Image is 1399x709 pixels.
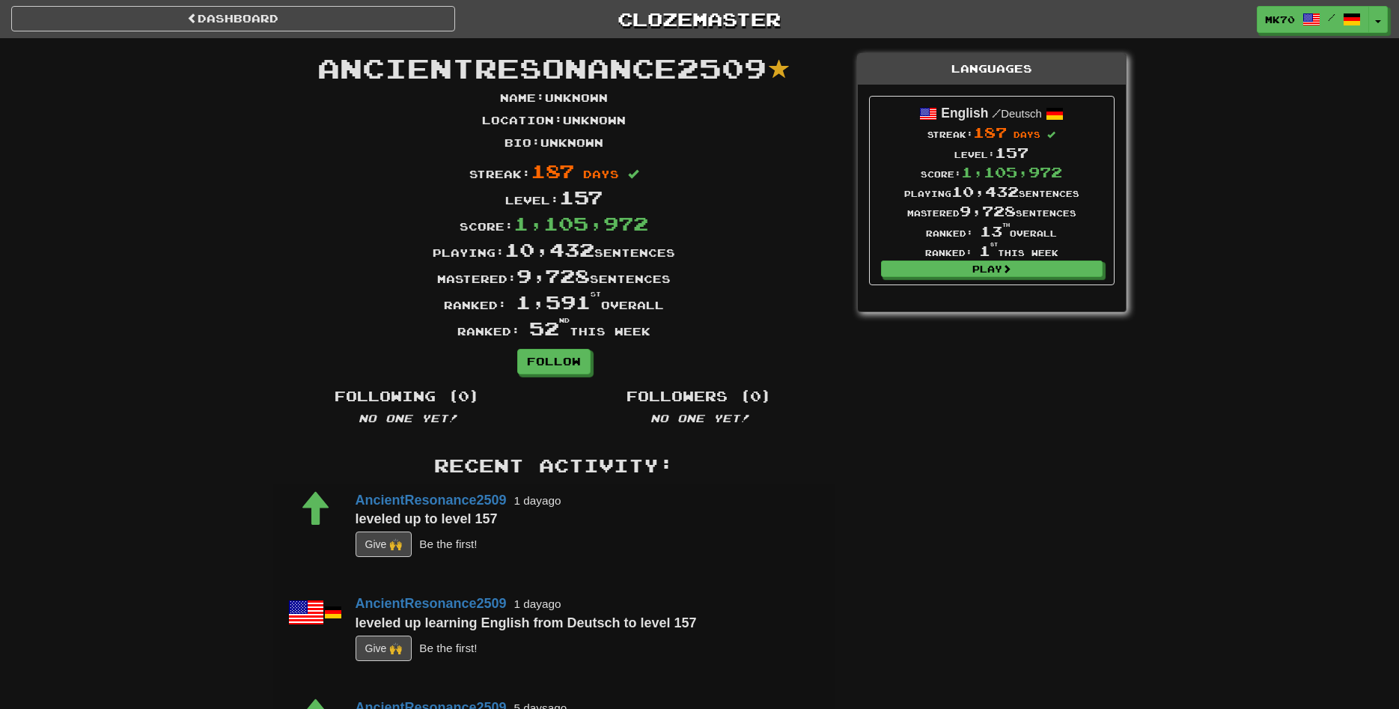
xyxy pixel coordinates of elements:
strong: leveled up to level 157 [356,511,498,526]
sup: st [990,242,998,247]
small: 1 day ago [514,597,561,610]
span: 13 [980,223,1010,240]
span: 157 [995,144,1028,161]
strong: leveled up learning English from Deutsch to level 157 [356,615,697,630]
div: Streak: [262,158,846,184]
sup: th [1002,222,1010,228]
span: 187 [973,124,1007,141]
span: 157 [559,186,603,208]
button: Give 🙌 [356,636,412,661]
span: MK70 [1265,13,1295,26]
div: Mastered sentences [904,201,1079,221]
button: Give 🙌 [356,532,412,557]
em: No one yet! [650,412,749,425]
small: Be the first! [419,641,477,654]
span: 1,105,972 [513,212,648,234]
span: 9,728 [960,203,1016,219]
div: Streak: [904,123,1079,142]
div: Ranked: this week [904,241,1079,261]
span: / [992,106,1001,120]
strong: English [941,106,988,121]
a: AncientResonance2509 [356,596,507,611]
div: Playing: sentences [262,237,846,263]
small: Be the first! [419,538,477,550]
a: Play [881,261,1103,277]
small: Deutsch [992,108,1042,120]
sup: nd [559,317,570,324]
span: 10,432 [505,238,594,261]
div: Ranked: overall [904,222,1079,241]
h4: Following (0) [273,389,543,404]
span: 1,591 [516,290,601,313]
span: days [583,168,619,180]
small: 1 day ago [514,494,561,507]
span: 187 [531,159,574,182]
span: 1,105,972 [961,164,1062,180]
span: days [1014,130,1040,139]
span: 52 [529,317,570,339]
em: No one yet! [359,412,457,425]
span: 9,728 [516,264,590,287]
span: 1 [979,243,998,259]
div: Languages [858,54,1126,85]
div: Mastered: sentences [262,263,846,289]
div: Level: [904,143,1079,162]
a: Follow [517,349,591,374]
div: Ranked: overall [262,289,846,315]
span: / [1328,12,1335,22]
a: MK70 / [1257,6,1369,33]
a: Dashboard [11,6,455,31]
div: Playing sentences [904,182,1079,201]
p: Name : Unknown [500,91,608,106]
div: Ranked: this week [262,315,846,341]
p: Location : Unknown [482,113,626,128]
a: AncientResonance2509 [356,493,507,508]
span: Streak includes today. [1047,131,1055,139]
h3: Recent Activity: [273,456,835,475]
div: Level: [262,184,846,210]
h4: Followers (0) [565,389,835,404]
sup: st [591,290,601,298]
span: 10,432 [951,183,1019,200]
div: Score: [904,162,1079,182]
span: AncientResonance2509 [317,52,766,84]
div: Score: [262,210,846,237]
a: Clozemaster [478,6,921,32]
p: Bio : Unknown [505,136,603,150]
